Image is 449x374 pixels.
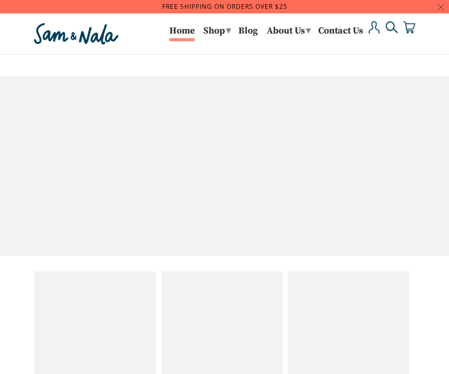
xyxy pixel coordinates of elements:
img: cart-icon [403,21,416,34]
a: Shop▾ [200,22,233,38]
span: ▾ [226,25,231,37]
a: About Us▾ [263,22,313,38]
a: Contact Us [318,27,363,38]
a: Blog [238,27,258,38]
a: Search [386,21,398,38]
img: user-icon [368,21,381,34]
a: Free Shipping on orders over $25 [162,2,287,11]
img: Sam & Nala [32,21,120,46]
img: search-icon [386,21,398,34]
a: Home [169,27,195,38]
a: My Account [368,21,381,38]
span: ▾ [306,25,310,37]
